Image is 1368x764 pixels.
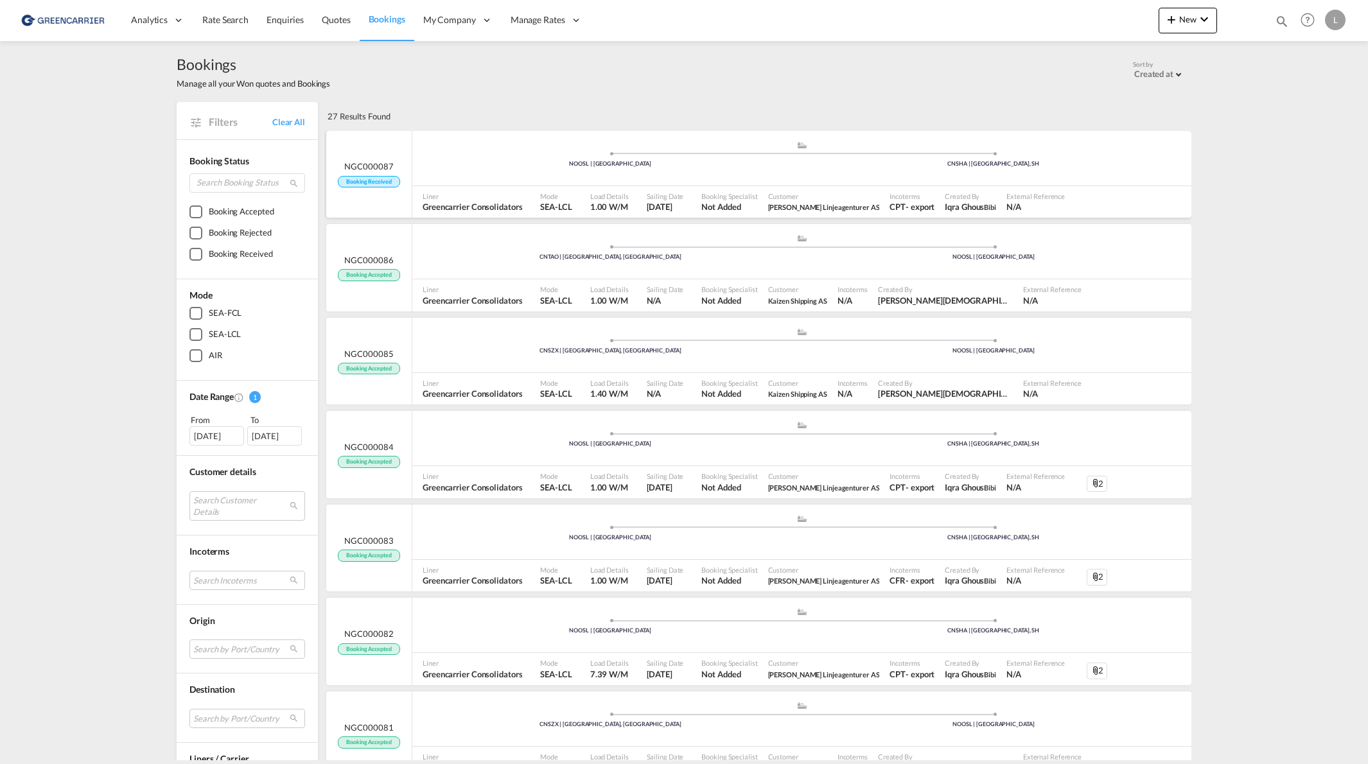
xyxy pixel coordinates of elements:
div: CNSHA | [GEOGRAPHIC_DATA], SH [802,534,1186,542]
span: Bibi [984,670,996,679]
span: 5 Oct 2025 [647,201,684,213]
span: Liner [423,471,522,481]
span: Origin [189,615,215,626]
span: Liner [423,284,522,294]
div: NOOSL | [GEOGRAPHIC_DATA] [802,253,1186,261]
span: Booking Specialist [701,284,757,294]
md-icon: assets/icons/custom/ship-fill.svg [794,422,810,428]
span: External Reference [1006,471,1065,481]
div: Booking Rejected [209,227,271,239]
span: Incoterms [837,378,868,388]
div: NGC000086 Booking Accepted assets/icons/custom/ship-fill.svgassets/icons/custom/roll-o-plane.svgP... [326,224,1191,311]
span: Per Kristian Edvartsen [878,295,1013,306]
span: N/A [1006,201,1065,213]
md-icon: icon-attachment [1091,666,1101,676]
md-icon: assets/icons/custom/ship-fill.svg [794,235,810,241]
span: Load Details [590,752,629,761]
span: Kaizen Shipping AS [768,295,827,306]
span: CPT export [890,482,934,493]
div: CPT [890,201,906,213]
span: Created By [945,565,996,575]
span: Liners / Carrier [189,753,249,764]
span: Hecksher Linjeagenturer AS [768,575,880,586]
div: NGC000083 Booking Accepted assets/icons/custom/ship-fill.svgassets/icons/custom/roll-o-plane.svgP... [326,505,1191,592]
span: Customer [768,658,880,668]
span: Incoterms [837,752,868,761]
div: NGC000085 Booking Accepted assets/icons/custom/ship-fill.svgassets/icons/custom/roll-o-plane.svgP... [326,318,1191,405]
span: 7.39 W/M [590,669,628,679]
span: Incoterms [837,284,868,294]
div: - export [906,668,934,680]
span: Greencarrier Consolidators [423,575,522,586]
span: Booking Specialist [701,565,757,575]
span: External Reference [1006,658,1065,668]
span: Created By [945,191,996,201]
span: Load Details [590,658,629,668]
span: Not Added [701,201,757,213]
span: Bibi [984,483,996,492]
span: Incoterms [890,471,934,481]
span: Mode [189,290,213,300]
span: Manage all your Won quotes and Bookings [177,78,330,89]
span: Liner [423,658,522,668]
span: [PERSON_NAME] Linjeagenturer AS [768,577,880,585]
span: Customer [768,565,880,575]
span: New [1164,14,1212,24]
span: Mode [540,471,572,481]
span: Quotes [322,14,350,25]
span: Customer [768,284,827,294]
span: Booking Specialist [701,191,757,201]
div: Created at [1134,69,1173,79]
span: Booking Accepted [338,550,399,562]
span: 1.00 W/M [590,575,628,586]
span: Sailing Date [647,471,684,481]
div: SEA-LCL [209,328,241,341]
span: Iqra Ghous Bibi [945,668,996,680]
span: NGC000081 [344,722,393,733]
div: Destination [189,683,305,696]
span: Help [1297,9,1319,31]
span: Hecksher Linjeagenturer AS [768,668,880,680]
span: 1.00 W/M [590,295,628,306]
span: Sort by [1133,60,1153,69]
span: Created By [945,658,996,668]
span: Bibi [984,203,996,211]
span: SEA-LCL [540,482,572,493]
span: SEA-LCL [540,201,572,213]
md-icon: icon-attachment [1091,478,1101,489]
div: Booking Accepted [209,205,274,218]
span: Liner [423,378,522,388]
span: SEA-LCL [540,295,572,306]
div: 2 [1087,569,1107,586]
span: SEA-LCL [540,575,572,586]
span: Not Added [701,668,757,680]
md-icon: Created On [234,392,244,403]
span: Enquiries [267,14,304,25]
img: e39c37208afe11efa9cb1d7a6ea7d6f5.png [19,6,106,35]
span: Booking Status [189,155,249,166]
div: CNSHA | [GEOGRAPHIC_DATA], SH [802,627,1186,635]
span: 1 Oct 2025 [647,668,684,680]
span: N/A [647,388,684,399]
div: Help [1297,9,1325,32]
a: Clear All [272,116,305,128]
div: L [1325,10,1346,30]
div: N/A [837,388,852,399]
span: N/A [1006,482,1065,493]
span: Sailing Date [647,284,684,294]
div: NGC000087 Booking Received assets/icons/custom/ship-fill.svgassets/icons/custom/roll-o-plane.svgP... [326,131,1191,218]
span: N/A [1006,668,1065,680]
div: 2 [1087,663,1107,679]
span: Hecksher Linjeagenturer AS [768,201,880,213]
span: Sailing Date [647,191,684,201]
span: Customer [768,752,827,761]
div: icon-magnify [1275,14,1289,33]
div: [DATE] [189,426,244,446]
span: 1.00 W/M [590,202,628,212]
span: Filters [209,115,272,129]
md-checkbox: SEA-FCL [189,307,305,320]
div: AIR [209,349,222,362]
span: CFR export [890,575,934,586]
span: External Reference [1023,378,1082,388]
input: Search Booking Status [189,173,305,193]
